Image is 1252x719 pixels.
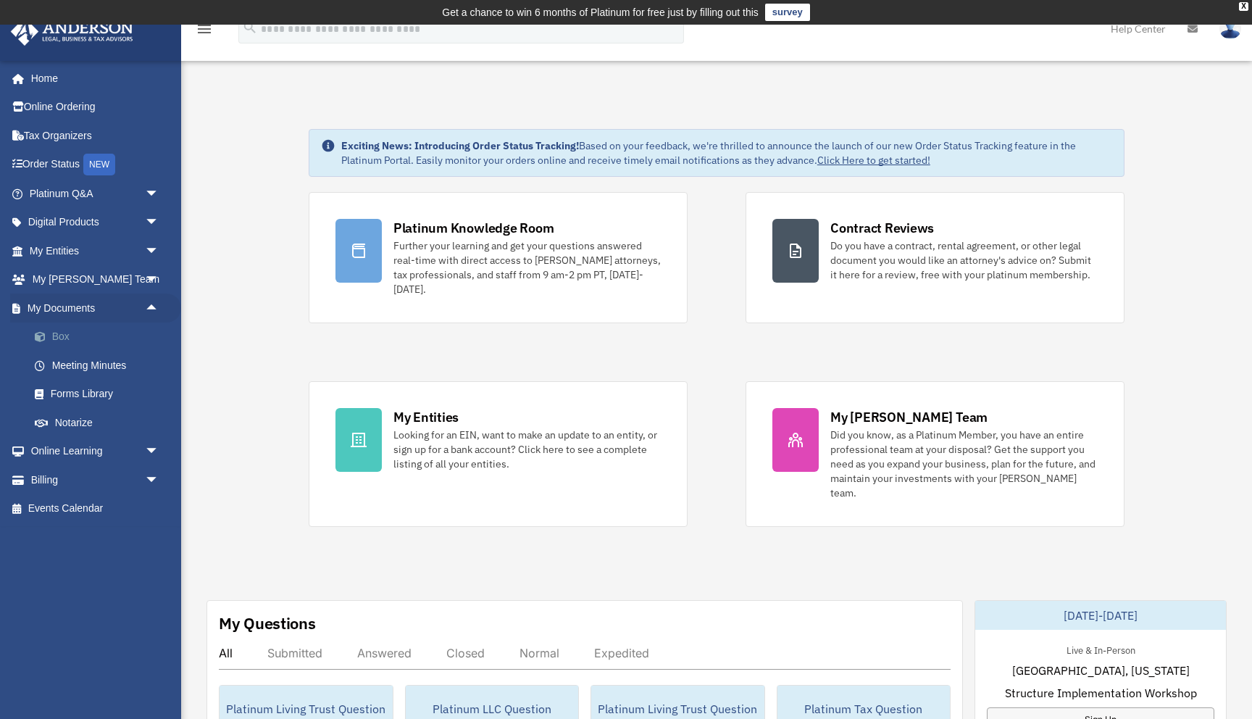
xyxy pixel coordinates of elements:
[393,428,661,471] div: Looking for an EIN, want to make an update to an entity, or sign up for a bank account? Click her...
[242,20,258,36] i: search
[219,612,316,634] div: My Questions
[10,208,181,237] a: Digital Productsarrow_drop_down
[830,238,1098,282] div: Do you have a contract, rental agreement, or other legal document you would like an attorney's ad...
[145,208,174,238] span: arrow_drop_down
[20,323,181,352] a: Box
[393,408,459,426] div: My Entities
[1005,684,1197,702] span: Structure Implementation Workshop
[83,154,115,175] div: NEW
[145,265,174,295] span: arrow_drop_down
[10,465,181,494] a: Billingarrow_drop_down
[20,408,181,437] a: Notarize
[10,64,174,93] a: Home
[145,179,174,209] span: arrow_drop_down
[196,20,213,38] i: menu
[20,380,181,409] a: Forms Library
[219,646,233,660] div: All
[10,150,181,180] a: Order StatusNEW
[746,192,1124,323] a: Contract Reviews Do you have a contract, rental agreement, or other legal document you would like...
[1012,662,1190,679] span: [GEOGRAPHIC_DATA], [US_STATE]
[20,351,181,380] a: Meeting Minutes
[145,294,174,323] span: arrow_drop_up
[341,139,579,152] strong: Exciting News: Introducing Order Status Tracking!
[7,17,138,46] img: Anderson Advisors Platinum Portal
[765,4,810,21] a: survey
[10,265,181,294] a: My [PERSON_NAME] Teamarrow_drop_down
[519,646,559,660] div: Normal
[594,646,649,660] div: Expedited
[393,238,661,296] div: Further your learning and get your questions answered real-time with direct access to [PERSON_NAM...
[1239,2,1248,11] div: close
[446,646,485,660] div: Closed
[10,121,181,150] a: Tax Organizers
[10,494,181,523] a: Events Calendar
[145,465,174,495] span: arrow_drop_down
[746,381,1124,527] a: My [PERSON_NAME] Team Did you know, as a Platinum Member, you have an entire professional team at...
[10,294,181,323] a: My Documentsarrow_drop_up
[393,219,554,237] div: Platinum Knowledge Room
[1219,18,1241,39] img: User Pic
[817,154,930,167] a: Click Here to get started!
[196,25,213,38] a: menu
[975,601,1226,630] div: [DATE]-[DATE]
[341,138,1112,167] div: Based on your feedback, we're thrilled to announce the launch of our new Order Status Tracking fe...
[145,236,174,266] span: arrow_drop_down
[10,437,181,466] a: Online Learningarrow_drop_down
[10,236,181,265] a: My Entitiesarrow_drop_down
[10,93,181,122] a: Online Ordering
[309,192,688,323] a: Platinum Knowledge Room Further your learning and get your questions answered real-time with dire...
[10,179,181,208] a: Platinum Q&Aarrow_drop_down
[830,428,1098,500] div: Did you know, as a Platinum Member, you have an entire professional team at your disposal? Get th...
[267,646,322,660] div: Submitted
[309,381,688,527] a: My Entities Looking for an EIN, want to make an update to an entity, or sign up for a bank accoun...
[357,646,412,660] div: Answered
[145,437,174,467] span: arrow_drop_down
[830,219,934,237] div: Contract Reviews
[1055,641,1147,657] div: Live & In-Person
[830,408,988,426] div: My [PERSON_NAME] Team
[442,4,759,21] div: Get a chance to win 6 months of Platinum for free just by filling out this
